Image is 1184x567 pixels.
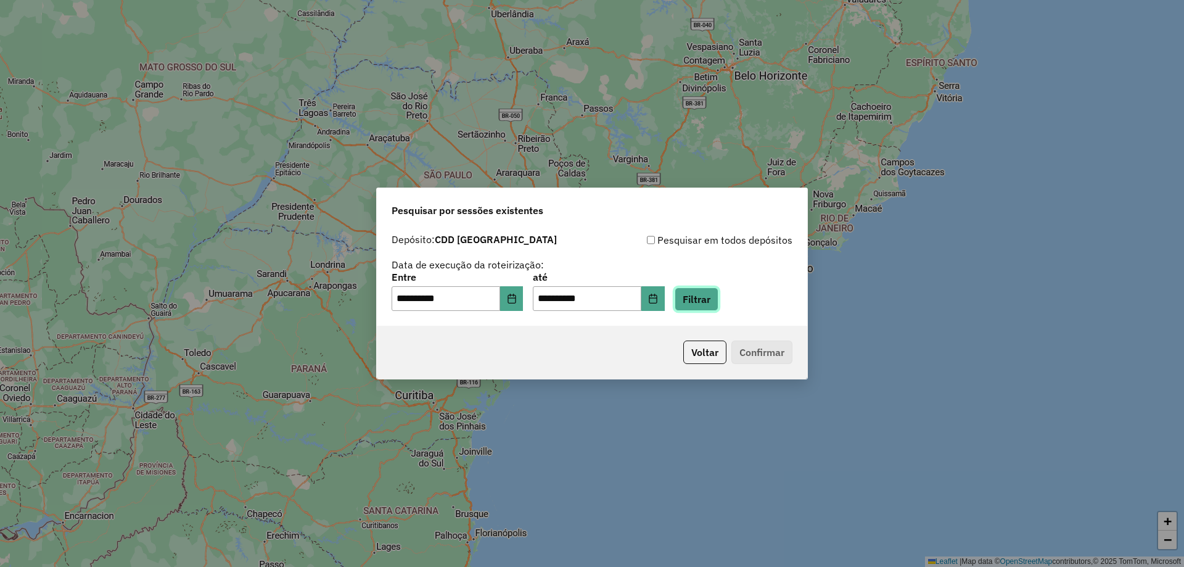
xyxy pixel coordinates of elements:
[683,341,726,364] button: Voltar
[592,233,792,247] div: Pesquisar em todos depósitos
[435,233,557,246] strong: CDD [GEOGRAPHIC_DATA]
[500,286,524,311] button: Choose Date
[392,203,543,218] span: Pesquisar por sessões existentes
[533,270,664,284] label: até
[392,270,523,284] label: Entre
[641,286,665,311] button: Choose Date
[675,288,718,311] button: Filtrar
[392,257,544,272] label: Data de execução da roteirização:
[392,232,557,247] label: Depósito:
